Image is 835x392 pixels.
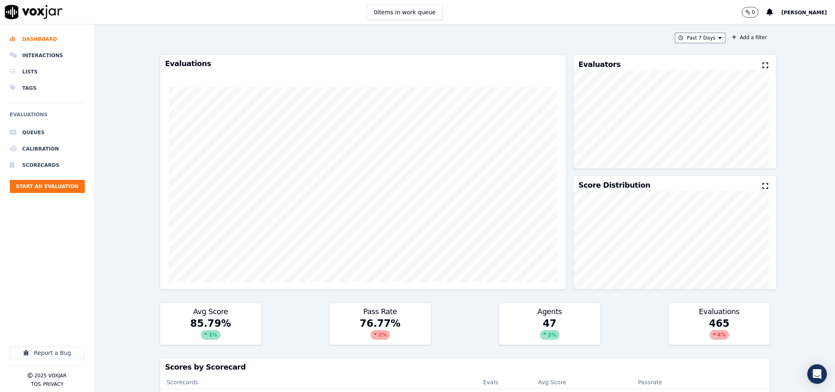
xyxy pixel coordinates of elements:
h3: Scores by Scorecard [165,363,765,371]
div: 85.79 % [160,317,261,345]
h3: Agents [504,308,595,315]
button: Privacy [43,381,63,388]
button: [PERSON_NAME] [781,7,835,17]
th: Passrate [612,376,687,389]
button: TOS [31,381,41,388]
button: 0 [742,7,759,18]
h3: Score Distribution [578,182,650,189]
th: Scorecards [160,376,477,389]
div: 1 % [201,330,220,340]
div: 2 % [370,330,390,340]
img: voxjar logo [5,5,63,19]
span: [PERSON_NAME] [781,10,827,16]
h3: Avg Score [165,308,256,315]
button: 0 [742,7,767,18]
a: Dashboard [10,31,85,47]
button: Start an Evaluation [10,180,85,193]
a: Calibration [10,141,85,157]
h3: Evaluations [674,308,765,315]
div: Open Intercom Messenger [807,364,827,384]
h3: Evaluators [578,61,620,68]
button: Add a filter [729,33,770,42]
a: Interactions [10,47,85,64]
p: 2025 Voxjar [34,372,66,379]
h3: Evaluations [165,60,561,67]
a: Lists [10,64,85,80]
button: Past 7 Days [675,33,725,43]
a: Scorecards [10,157,85,173]
h3: Pass Rate [335,308,426,315]
button: Report a Bug [10,347,85,359]
button: 0items in work queue [367,4,443,20]
div: 76.77 % [330,317,431,345]
th: Evals [476,376,531,389]
div: 47 [499,317,600,345]
p: 0 [752,9,755,16]
a: Queues [10,124,85,141]
a: Tags [10,80,85,96]
th: Avg Score [531,376,612,389]
div: 4 % [709,330,729,340]
h6: Evaluations [10,110,85,124]
div: 465 [669,317,770,345]
div: 2 % [540,330,560,340]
